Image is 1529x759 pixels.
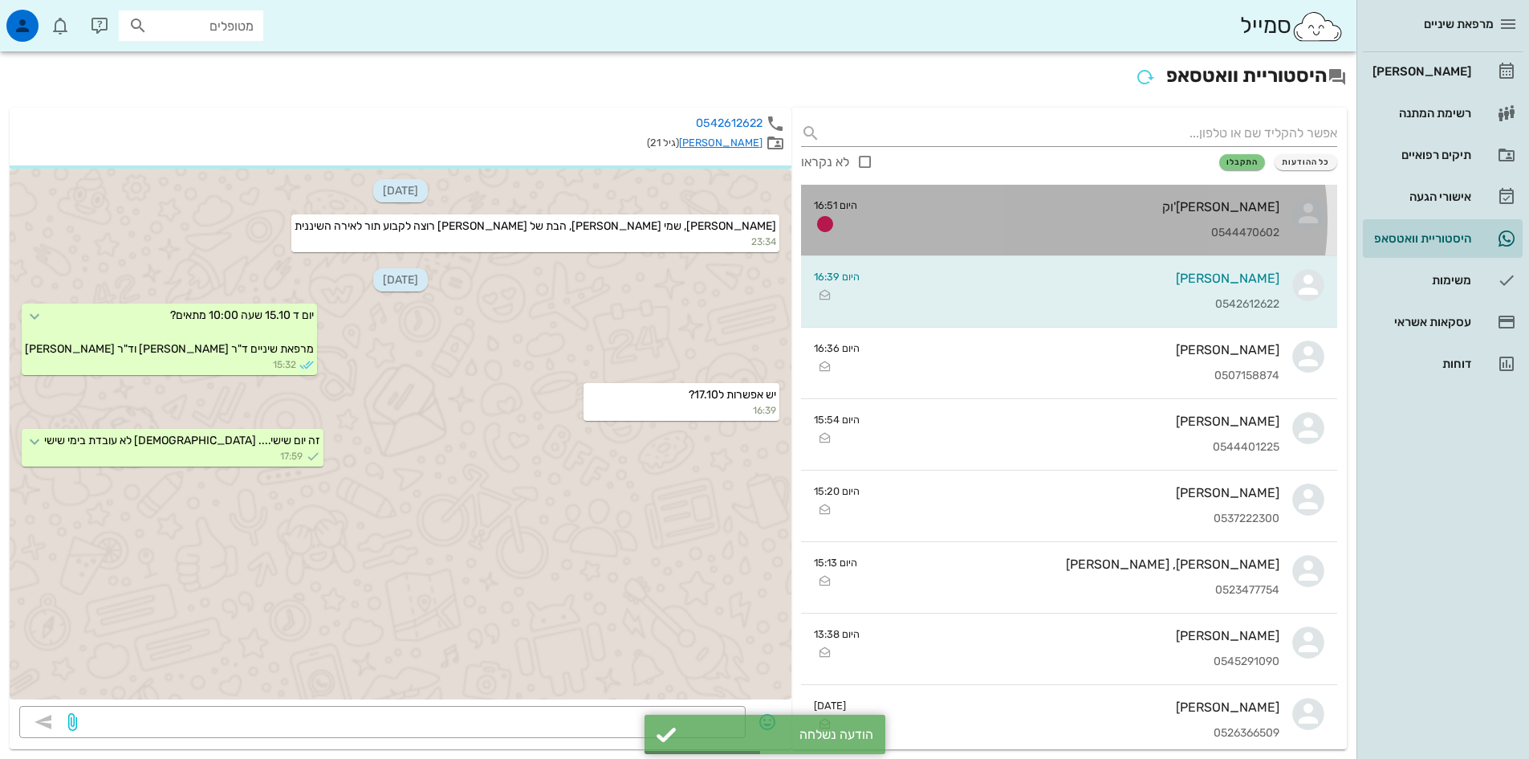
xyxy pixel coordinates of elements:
[679,137,762,149] a: [PERSON_NAME]
[872,414,1279,429] div: [PERSON_NAME]
[587,403,775,418] small: 16:39
[1369,190,1471,203] div: אישורי הגעה
[1363,219,1523,258] a: היסטוריית וואטסאפ
[1369,107,1471,120] div: רשימת המתנה
[1369,316,1471,328] div: עסקאות אשראי
[859,700,1279,715] div: [PERSON_NAME]
[1282,157,1330,167] span: כל ההודעות
[870,226,1279,240] div: 0544470602
[814,555,857,570] small: היום 15:13
[696,116,762,130] a: 0542612622
[872,298,1279,312] div: 0542612622
[1240,9,1344,43] div: סמייל
[872,485,1279,500] div: [PERSON_NAME]
[827,120,1337,146] input: אפשר להקליד שם או טלפון...
[872,369,1279,383] div: 0507158874
[1291,10,1344,43] img: SmileCloud logo
[685,727,873,742] div: הודעה נשלחה
[295,235,776,249] small: 23:34
[859,727,1279,741] div: 0526366509
[1424,17,1494,31] span: מרפאת שיניים
[1369,65,1471,78] div: [PERSON_NAME]
[870,584,1279,598] div: 0523477754
[872,271,1279,286] div: [PERSON_NAME]
[1363,94,1523,133] a: רשימת המתנה
[1369,357,1471,370] div: דוחות
[872,655,1279,669] div: 0545291090
[273,357,296,372] span: 15:32
[801,154,849,170] div: לא נקראו
[872,342,1279,357] div: [PERSON_NAME]
[1369,149,1471,161] div: תיקים רפואיים
[870,557,1279,572] div: [PERSON_NAME], [PERSON_NAME]
[814,198,857,213] small: היום 16:51
[1369,232,1471,245] div: היסטוריית וואטסאפ
[814,698,846,713] small: [DATE]
[25,308,314,356] span: יום ד 15.10 שעה 10:00 מתאים? מרפאת שיניים ד"ר [PERSON_NAME] וד"ר [PERSON_NAME]
[1219,154,1265,170] button: התקבלו
[1363,136,1523,174] a: תיקים רפואיים
[1363,345,1523,383] a: דוחות
[44,434,320,447] span: זה יום שישי.... [DEMOGRAPHIC_DATA] לא עובדת בימי שישי
[1363,303,1523,341] a: עסקאות אשראי
[870,199,1279,214] div: [PERSON_NAME]'וק
[1363,261,1523,300] a: משימות
[47,13,57,22] span: תג
[872,628,1279,643] div: [PERSON_NAME]
[814,341,860,356] small: היום 16:36
[280,449,303,463] span: 17:59
[1226,157,1258,167] span: התקבלו
[647,137,679,149] span: (גיל 21)
[1275,154,1337,170] button: כל ההודעות
[814,626,860,642] small: היום 13:38
[814,484,860,499] small: היום 15:20
[689,388,776,402] span: יש אפשרות ל17.10?
[1363,52,1523,91] a: [PERSON_NAME]
[814,269,860,284] small: היום 16:39
[872,512,1279,526] div: 0537222300
[1369,274,1471,287] div: משימות
[295,219,776,233] span: [PERSON_NAME], שמי [PERSON_NAME], הבת של [PERSON_NAME] רוצה לקבוע תור לאירה השיננית
[373,179,428,202] span: [DATE]
[1363,178,1523,216] a: אישורי הגעה
[373,268,428,292] span: [DATE]
[10,61,1347,92] h2: היסטוריית וואטסאפ
[872,441,1279,455] div: 0544401225
[814,412,860,427] small: היום 15:54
